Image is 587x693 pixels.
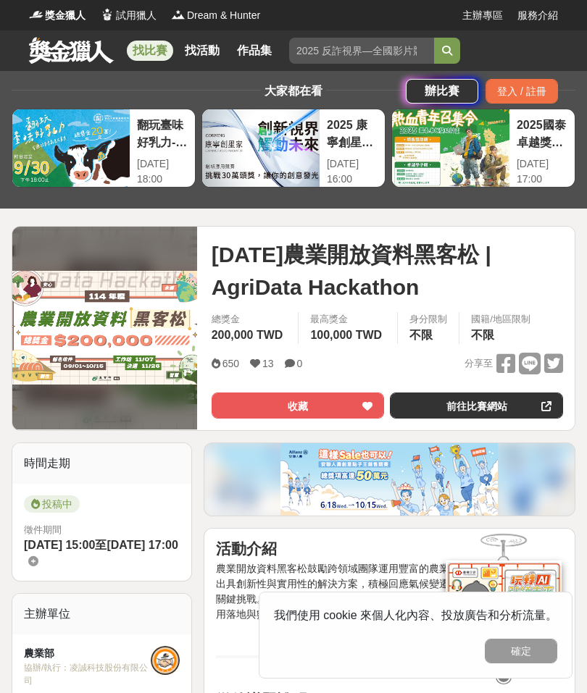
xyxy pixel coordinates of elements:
strong: 活動介紹 [216,540,277,557]
a: 主辦專區 [462,8,503,23]
a: 作品集 [231,41,278,61]
a: 辦比賽 [406,79,478,104]
p: 農業開放資料黑客松鼓勵跨領域團隊運用豐富的農業開放資料與數位科技，提出具創新性與實用性的解決方案，積極回應氣候變遷、糧食安全與產業轉型等關鍵挑戰。透過競賽激發創新能量，促進產官學研深度合作，加速... [216,561,563,622]
span: 我們使用 cookie 來個人化內容、投放廣告和分析流量。 [274,609,557,621]
span: 獎金獵人 [45,8,86,23]
span: 200,000 TWD [212,329,283,341]
span: [DATE]農業開放資料黑客松 | AgriData Hackathon [212,238,563,303]
span: [DATE] 17:00 [107,539,178,551]
div: 時間走期 [12,443,191,484]
img: Logo [100,7,115,22]
span: 試用獵人 [116,8,157,23]
a: Logo試用獵人 [100,8,157,23]
span: 0 [297,358,303,369]
div: 農業部 [24,646,151,661]
span: 不限 [471,329,494,341]
input: 2025 反詐視界—全國影片競賽 [289,38,434,64]
div: 翻玩臺味好乳力-全國短影音創意大募集 [137,117,188,149]
div: 國籍/地區限制 [471,312,530,327]
span: 650 [222,358,239,369]
img: Cover Image [12,271,197,385]
div: 主辦單位 [12,594,191,634]
img: d2146d9a-e6f6-4337-9592-8cefde37ba6b.png [446,560,562,656]
span: Dream & Hunter [187,8,260,23]
span: 100,000 TWD [310,329,382,341]
a: Logo獎金獵人 [29,8,86,23]
a: 服務介紹 [517,8,558,23]
span: 分享至 [465,353,493,374]
div: 協辦/執行： 凌誠科技股份有限公司 [24,661,151,687]
div: [DATE] 18:00 [137,156,188,187]
span: 13 [262,358,274,369]
span: 至 [95,539,107,551]
div: [DATE] 16:00 [327,156,378,187]
img: Logo [29,7,43,22]
a: 2025國泰卓越獎助計畫[DATE] 17:00 [391,109,575,188]
button: 確定 [485,639,557,663]
button: 收藏 [212,392,385,419]
a: 找比賽 [127,41,173,61]
div: 2025 康寧創星家 - 創新應用競賽 [327,117,378,149]
div: 登入 / 註冊 [486,79,558,104]
div: 2025國泰卓越獎助計畫 [517,117,567,149]
span: 總獎金 [212,312,287,327]
span: 不限 [409,329,433,341]
img: Logo [171,7,186,22]
a: 前往比賽網站 [390,392,563,419]
span: 徵件期間 [24,524,62,535]
a: 2025 康寧創星家 - 創新應用競賽[DATE] 16:00 [201,109,386,188]
a: 找活動 [179,41,225,61]
span: [DATE] 15:00 [24,539,95,551]
a: LogoDream & Hunter [171,8,260,23]
span: 最高獎金 [310,312,386,327]
span: 投稿中 [24,495,80,513]
a: 翻玩臺味好乳力-全國短影音創意大募集[DATE] 18:00 [12,109,196,188]
img: 386af5bf-fbe2-4d43-ae68-517df2b56ae5.png [280,443,498,516]
div: [DATE] 17:00 [517,156,567,187]
div: 身分限制 [409,312,447,327]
